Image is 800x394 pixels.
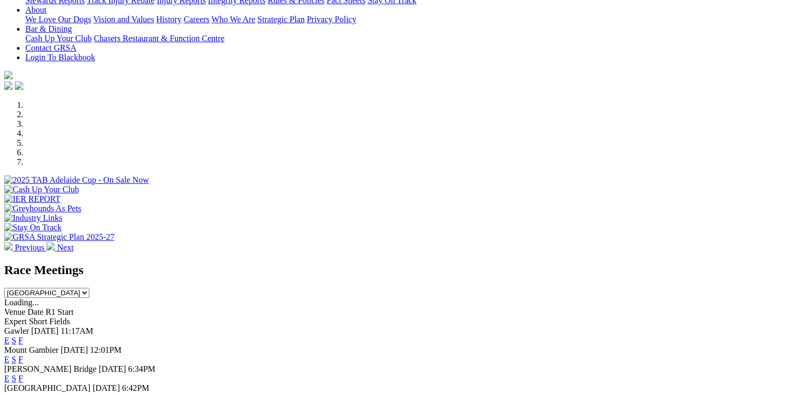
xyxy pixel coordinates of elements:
[4,383,90,392] span: [GEOGRAPHIC_DATA]
[4,364,97,373] span: [PERSON_NAME] Bridge
[93,15,154,24] a: Vision and Values
[12,355,16,364] a: S
[19,374,23,383] a: F
[122,383,150,392] span: 6:42PM
[94,34,224,43] a: Chasers Restaurant & Function Centre
[49,317,70,326] span: Fields
[15,81,23,90] img: twitter.svg
[93,383,120,392] span: [DATE]
[4,213,62,223] img: Industry Links
[25,15,91,24] a: We Love Our Dogs
[47,242,55,250] img: chevron-right-pager-white.svg
[31,326,59,335] span: [DATE]
[25,53,95,62] a: Login To Blackbook
[25,34,796,43] div: Bar & Dining
[4,204,81,213] img: Greyhounds As Pets
[27,307,43,316] span: Date
[4,71,13,79] img: logo-grsa-white.png
[128,364,155,373] span: 6:34PM
[4,298,39,307] span: Loading...
[4,232,114,242] img: GRSA Strategic Plan 2025-27
[4,263,796,277] h2: Race Meetings
[25,43,76,52] a: Contact GRSA
[29,317,48,326] span: Short
[4,223,61,232] img: Stay On Track
[4,175,149,185] img: 2025 TAB Adelaide Cup - On Sale Now
[4,185,79,194] img: Cash Up Your Club
[57,243,73,252] span: Next
[47,243,73,252] a: Next
[4,243,47,252] a: Previous
[4,326,29,335] span: Gawler
[4,345,59,354] span: Mount Gambier
[156,15,181,24] a: History
[19,336,23,345] a: F
[90,345,122,354] span: 12:01PM
[183,15,209,24] a: Careers
[25,24,72,33] a: Bar & Dining
[212,15,255,24] a: Who We Are
[25,5,47,14] a: About
[4,317,27,326] span: Expert
[25,15,796,24] div: About
[4,242,13,250] img: chevron-left-pager-white.svg
[61,326,94,335] span: 11:17AM
[4,307,25,316] span: Venue
[45,307,73,316] span: R1 Start
[4,355,10,364] a: E
[12,336,16,345] a: S
[4,336,10,345] a: E
[99,364,126,373] span: [DATE]
[61,345,88,354] span: [DATE]
[15,243,44,252] span: Previous
[19,355,23,364] a: F
[12,374,16,383] a: S
[307,15,356,24] a: Privacy Policy
[258,15,305,24] a: Strategic Plan
[25,34,91,43] a: Cash Up Your Club
[4,374,10,383] a: E
[4,194,60,204] img: IER REPORT
[4,81,13,90] img: facebook.svg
